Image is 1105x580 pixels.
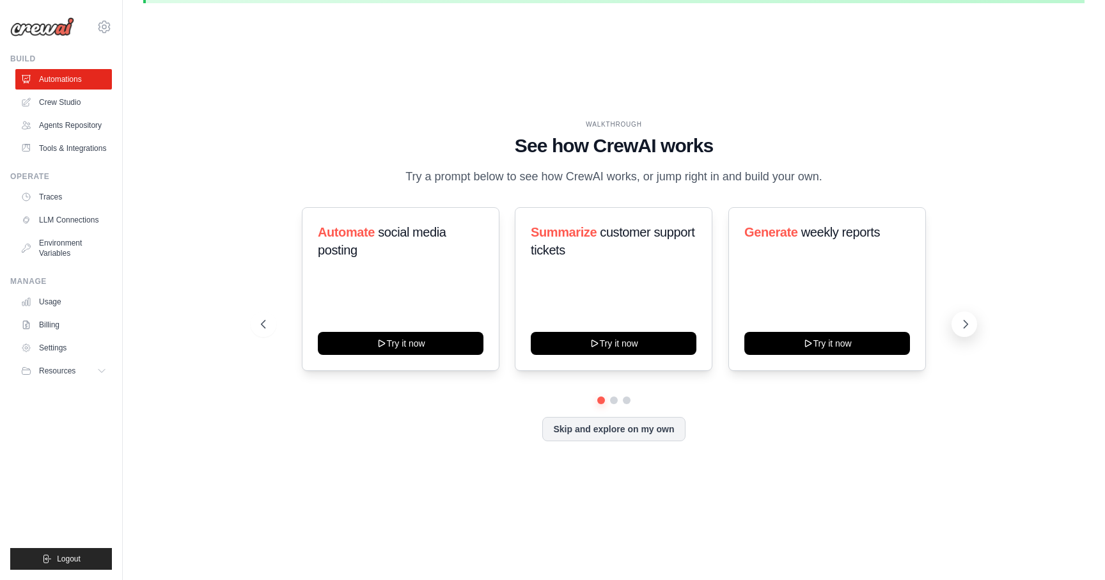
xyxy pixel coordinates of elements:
[15,338,112,358] a: Settings
[542,417,685,441] button: Skip and explore on my own
[15,292,112,312] a: Usage
[15,210,112,230] a: LLM Connections
[1041,519,1105,580] iframe: Chat Widget
[318,225,375,239] span: Automate
[15,233,112,263] a: Environment Variables
[10,276,112,286] div: Manage
[744,332,910,355] button: Try it now
[15,187,112,207] a: Traces
[10,54,112,64] div: Build
[744,225,798,239] span: Generate
[10,171,112,182] div: Operate
[15,92,112,113] a: Crew Studio
[261,134,967,157] h1: See how CrewAI works
[531,225,694,257] span: customer support tickets
[10,548,112,570] button: Logout
[57,554,81,564] span: Logout
[318,225,446,257] span: social media posting
[318,332,483,355] button: Try it now
[531,332,696,355] button: Try it now
[15,69,112,90] a: Automations
[39,366,75,376] span: Resources
[15,315,112,335] a: Billing
[261,120,967,129] div: WALKTHROUGH
[15,138,112,159] a: Tools & Integrations
[801,225,879,239] span: weekly reports
[15,115,112,136] a: Agents Repository
[399,168,829,186] p: Try a prompt below to see how CrewAI works, or jump right in and build your own.
[10,17,74,36] img: Logo
[531,225,597,239] span: Summarize
[15,361,112,381] button: Resources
